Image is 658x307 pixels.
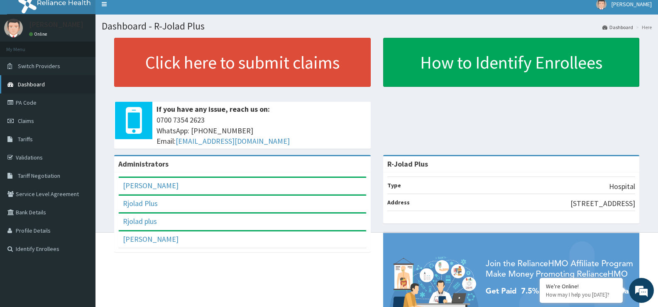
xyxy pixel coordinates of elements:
p: [PERSON_NAME] [29,21,83,28]
span: Claims [18,117,34,125]
h1: Dashboard - R-Jolad Plus [102,21,652,32]
span: [PERSON_NAME] [612,0,652,8]
b: If you have any issue, reach us on: [157,104,270,114]
li: Here [634,24,652,31]
a: [EMAIL_ADDRESS][DOMAIN_NAME] [176,136,290,146]
span: 0700 7354 2623 WhatsApp: [PHONE_NUMBER] Email: [157,115,367,147]
a: Rjolad plus [123,216,157,226]
a: How to Identify Enrollees [383,38,640,87]
a: [PERSON_NAME] [123,234,179,244]
span: Switch Providers [18,62,60,70]
span: Dashboard [18,81,45,88]
a: Rjolad Plus [123,199,158,208]
a: Dashboard [602,24,633,31]
b: Administrators [118,159,169,169]
strong: R-Jolad Plus [387,159,428,169]
b: Address [387,199,410,206]
p: [STREET_ADDRESS] [570,198,635,209]
p: How may I help you today? [546,291,616,298]
span: Tariffs [18,135,33,143]
span: Tariff Negotiation [18,172,60,179]
div: We're Online! [546,282,616,290]
p: Hospital [609,181,635,192]
a: Click here to submit claims [114,38,371,87]
a: [PERSON_NAME] [123,181,179,190]
a: Online [29,31,49,37]
b: Type [387,182,401,189]
img: User Image [4,19,23,37]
